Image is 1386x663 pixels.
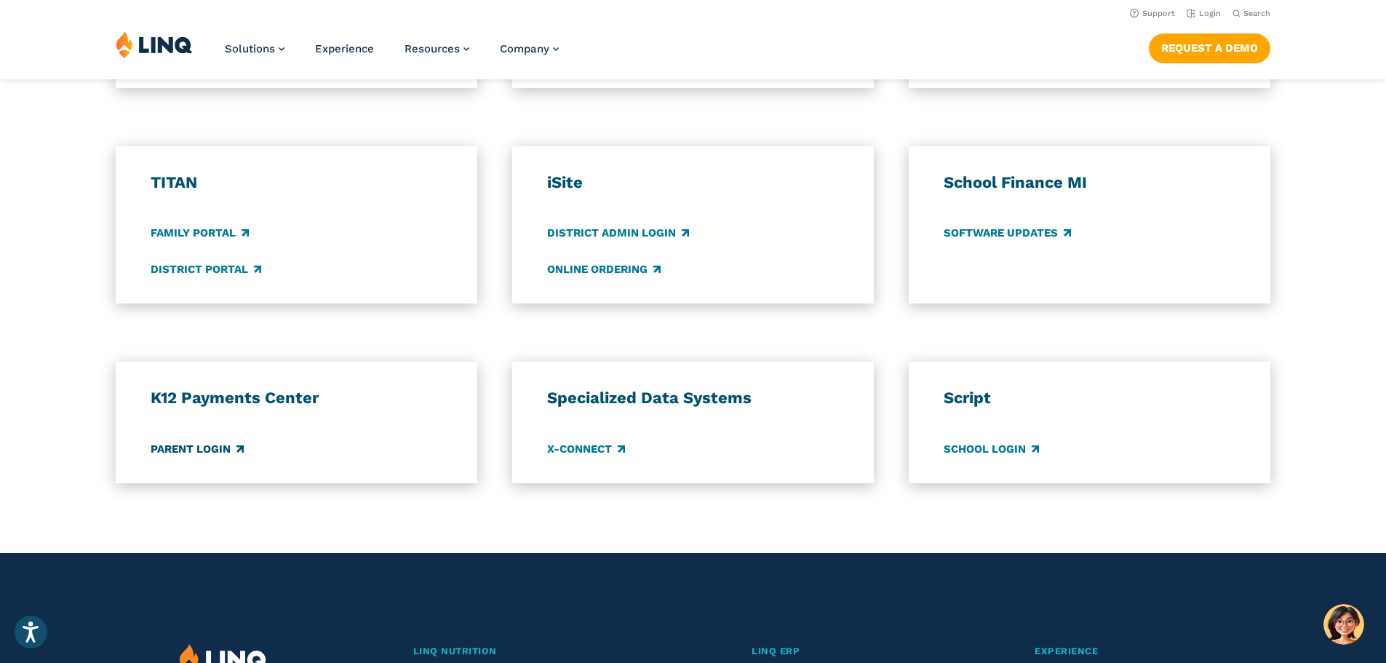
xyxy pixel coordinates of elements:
a: District Portal [151,261,261,277]
h3: TITAN [151,172,443,193]
a: District Admin Login [547,226,689,242]
button: Hello, have a question? Let’s chat. [1323,604,1364,645]
a: Resources [405,42,469,55]
a: LINQ Nutrition [413,644,676,659]
h3: Specialized Data Systems [547,388,840,408]
a: Online Ordering [547,261,661,277]
a: Company [500,42,559,55]
span: Search [1243,9,1270,18]
a: Support [1130,9,1175,18]
a: Solutions [225,42,284,55]
nav: Primary Navigation [225,31,559,79]
h3: K12 Payments Center [151,388,443,408]
span: Resources [405,42,460,55]
img: LINQ | K‑12 Software [116,31,193,58]
span: LINQ ERP [752,646,800,656]
span: Solutions [225,42,275,55]
span: Company [500,42,549,55]
a: X-Connect [547,441,625,457]
a: Parent Login [151,441,244,457]
span: LINQ Nutrition [413,646,497,656]
a: School Login [944,441,1039,457]
a: Family Portal [151,226,249,242]
a: Experience [315,42,374,55]
a: LINQ ERP [752,644,958,659]
h3: School Finance MI [944,172,1236,193]
h3: Script [944,388,1236,408]
a: Request a Demo [1149,33,1270,63]
button: Open Search Bar [1232,8,1270,19]
a: Experience [1035,644,1206,659]
nav: Button Navigation [1149,31,1270,63]
h3: iSite [547,172,840,193]
a: Software Updates [944,226,1071,242]
a: Login [1187,9,1221,18]
span: Experience [1035,646,1098,656]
